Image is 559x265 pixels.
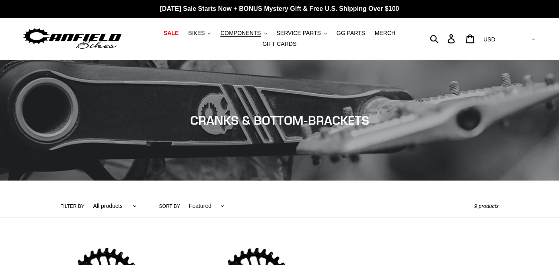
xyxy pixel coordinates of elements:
[375,30,395,37] span: MERCH
[216,28,271,39] button: COMPONENTS
[337,30,365,37] span: GG PARTS
[272,28,331,39] button: SERVICE PARTS
[159,203,180,210] label: Sort by
[160,28,183,39] a: SALE
[60,203,84,210] label: Filter by
[371,28,399,39] a: MERCH
[474,203,499,209] span: 9 products
[276,30,321,37] span: SERVICE PARTS
[188,30,205,37] span: BIKES
[333,28,369,39] a: GG PARTS
[263,41,297,47] span: GIFT CARDS
[184,28,215,39] button: BIKES
[22,26,123,51] img: Canfield Bikes
[164,30,179,37] span: SALE
[259,39,301,49] a: GIFT CARDS
[190,113,369,127] span: CRANKS & BOTTOM-BRACKETS
[220,30,261,37] span: COMPONENTS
